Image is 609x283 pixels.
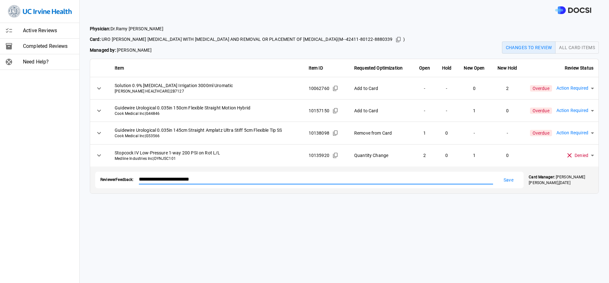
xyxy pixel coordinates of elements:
[464,65,484,71] strong: New Open
[331,84,340,93] button: Copied!
[556,129,588,137] span: Action Required
[115,65,124,71] strong: Item
[331,128,340,138] button: Copied!
[331,151,340,160] button: Copied!
[115,82,298,89] span: Solution 0.9% [MEDICAL_DATA] Irrigation 3000ml Uromatic
[331,106,340,115] button: Copied!
[115,150,298,156] span: Stopcock IV Low-Pressure 1-way 200 PSI on Rot L/L
[419,65,430,71] strong: Open
[436,100,457,122] td: -
[115,89,298,94] span: [PERSON_NAME] HEALTHCARE | 2B7127
[309,152,329,159] span: 10135920
[529,174,593,186] p: [PERSON_NAME] [PERSON_NAME] , [DATE]
[309,108,329,114] span: 10157150
[436,144,457,167] td: 0
[100,177,134,182] span: Reviewer Feedback:
[349,122,413,144] td: Remove from Card
[575,152,588,159] span: Denied
[394,35,403,44] button: Copied!
[115,156,298,161] span: Medline Industries Inc | DYNJSC101
[498,174,519,186] button: Save
[354,65,403,71] strong: Requested Optimization
[555,41,599,54] button: All Card Items
[552,79,598,97] div: Action Required
[457,144,491,167] td: 1
[457,122,491,144] td: -
[530,108,552,114] span: Overdue
[556,85,588,92] span: Action Required
[457,100,491,122] td: 1
[556,107,588,114] span: Action Required
[457,77,491,100] td: 0
[413,77,436,100] td: -
[491,77,524,100] td: 2
[23,27,74,34] span: Active Reviews
[498,65,517,71] strong: New Hold
[115,105,298,111] span: Guidewire Urological 0.035in 150cm Flexible Straight Motion Hybrid
[552,124,598,142] div: Action Required
[309,85,329,92] span: 10062760
[530,85,552,92] span: Overdue
[529,175,555,179] strong: Card Manager:
[436,77,457,100] td: -
[90,47,405,54] span: [PERSON_NAME]
[491,122,524,144] td: -
[8,5,72,18] img: Site Logo
[90,26,111,31] strong: Physician:
[502,41,556,54] button: Changes to Review
[555,6,591,14] img: DOCSI Logo
[349,100,413,122] td: Add to Card
[413,122,436,144] td: 1
[530,130,552,136] span: Overdue
[349,144,413,167] td: Quantity Change
[413,100,436,122] td: -
[565,65,593,71] strong: Review Status
[115,127,298,133] span: Guidewire Urological 0.035in 145cm Straight Amplatz Ultra Stiff 5cm Flexible Tip SS
[115,133,298,139] span: Cook Medical Inc | G53566
[90,48,116,53] strong: Managed by:
[491,144,524,167] td: 0
[413,144,436,167] td: 2
[90,26,405,32] span: Dr. Ramy [PERSON_NAME]
[436,122,457,144] td: 0
[309,65,323,71] strong: Item ID
[115,111,298,116] span: Cook Medical Inc | G44846
[23,58,74,66] span: Need Help?
[90,35,405,44] span: URO [PERSON_NAME] [MEDICAL_DATA] WITH [MEDICAL_DATA] AND REMOVAL OR PLACEMENT OF [MEDICAL_DATA] (...
[552,102,598,120] div: Action Required
[349,77,413,100] td: Add to Card
[561,146,598,165] div: Denied
[491,100,524,122] td: 0
[23,42,74,50] span: Completed Reviews
[309,130,329,136] span: 10138098
[442,65,452,71] strong: Hold
[90,37,101,42] strong: Card:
